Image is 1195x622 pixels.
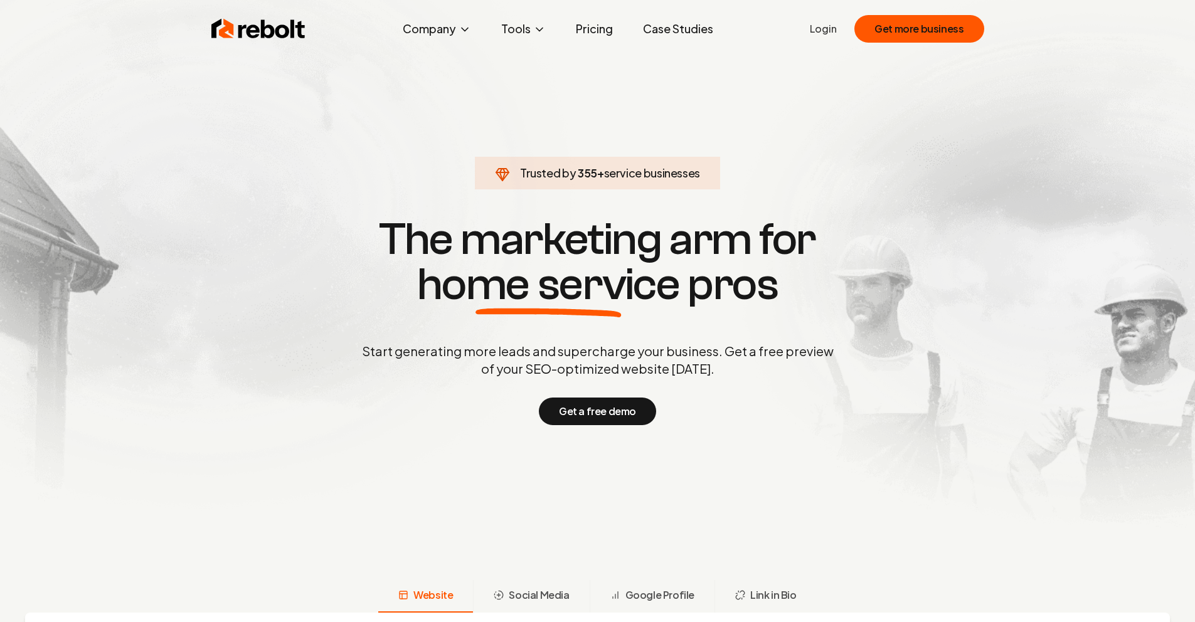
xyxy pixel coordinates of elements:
span: Google Profile [625,588,694,603]
span: Trusted by [520,166,576,180]
span: + [597,166,604,180]
a: Pricing [566,16,623,41]
button: Website [378,580,473,613]
a: Case Studies [633,16,723,41]
img: Rebolt Logo [211,16,305,41]
span: home service [417,262,680,307]
button: Get a free demo [539,398,656,425]
button: Google Profile [590,580,714,613]
a: Login [810,21,837,36]
span: 355 [578,164,597,182]
button: Company [393,16,481,41]
button: Tools [491,16,556,41]
span: Website [413,588,453,603]
p: Start generating more leads and supercharge your business. Get a free preview of your SEO-optimiz... [359,342,836,377]
button: Get more business [854,15,984,43]
span: Social Media [509,588,569,603]
button: Link in Bio [714,580,817,613]
h1: The marketing arm for pros [297,217,899,307]
span: Link in Bio [750,588,797,603]
span: service businesses [604,166,701,180]
button: Social Media [473,580,589,613]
